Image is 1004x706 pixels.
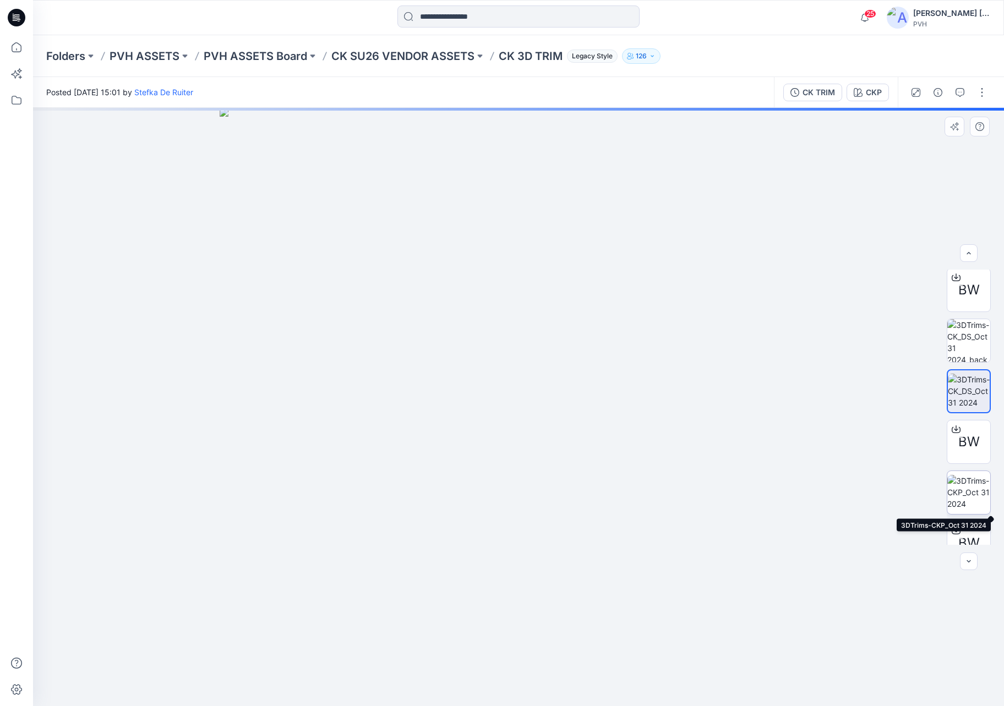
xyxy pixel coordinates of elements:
[622,48,661,64] button: 126
[866,86,882,98] div: CKP
[220,108,818,706] img: eyJhbGciOiJIUzI1NiIsImtpZCI6IjAiLCJzbHQiOiJzZXMiLCJ0eXAiOiJKV1QifQ.eyJkYXRhIjp7InR5cGUiOiJzdG9yYW...
[958,280,980,300] span: BW
[110,48,179,64] a: PVH ASSETS
[913,20,990,28] div: PVH
[958,432,980,452] span: BW
[46,48,85,64] a: Folders
[929,84,947,101] button: Details
[563,48,618,64] button: Legacy Style
[331,48,474,64] a: CK SU26 VENDOR ASSETS
[947,319,990,362] img: 3DTrims-CK_DS_Oct 31 2024_back
[913,7,990,20] div: [PERSON_NAME] [PERSON_NAME]
[567,50,618,63] span: Legacy Style
[46,86,193,98] span: Posted [DATE] 15:01 by
[783,84,842,101] button: CK TRIM
[948,374,990,408] img: 3DTrims-CK_DS_Oct 31 2024
[636,50,647,62] p: 126
[134,87,193,97] a: Stefka De Ruiter
[803,86,835,98] div: CK TRIM
[499,48,563,64] p: CK 3D TRIM
[847,84,889,101] button: CKP
[864,9,876,18] span: 25
[204,48,307,64] a: PVH ASSETS Board
[947,475,990,510] img: 3DTrims-CKP_Oct 31 2024
[887,7,909,29] img: avatar
[958,533,980,553] span: BW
